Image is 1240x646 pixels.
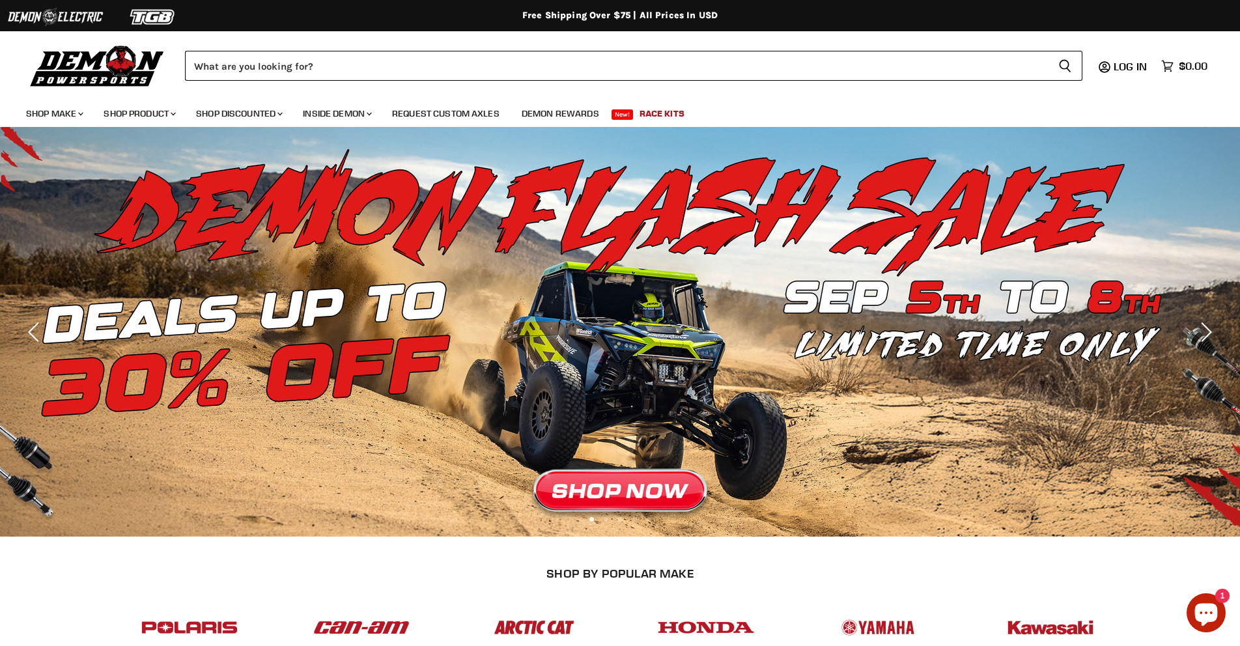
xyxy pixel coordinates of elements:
ul: Main menu [16,95,1204,127]
a: Shop Make [16,100,91,127]
div: Free Shipping Over $75 | All Prices In USD [99,10,1141,21]
a: Demon Rewards [512,100,609,127]
input: Search [185,51,1048,81]
h2: SHOP BY POPULAR MAKE [115,567,1125,580]
span: Log in [1114,60,1147,73]
a: $0.00 [1155,57,1214,76]
button: Search [1048,51,1082,81]
img: TGB Logo 2 [104,5,202,29]
li: Page dot 1 [589,517,594,522]
inbox-online-store-chat: Shopify online store chat [1183,593,1230,636]
a: Request Custom Axles [382,100,509,127]
li: Page dot 2 [604,517,608,522]
button: Next [1191,319,1217,345]
li: Page dot 4 [632,517,637,522]
a: Race Kits [630,100,694,127]
form: Product [185,51,1082,81]
a: Shop Product [94,100,184,127]
img: Demon Electric Logo 2 [7,5,104,29]
button: Previous [23,319,49,345]
li: Page dot 3 [618,517,623,522]
img: Demon Powersports [26,42,169,89]
li: Page dot 5 [647,517,651,522]
a: Inside Demon [293,100,380,127]
a: Log in [1108,61,1155,72]
span: New! [612,109,634,120]
a: Shop Discounted [186,100,290,127]
span: $0.00 [1179,60,1207,72]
